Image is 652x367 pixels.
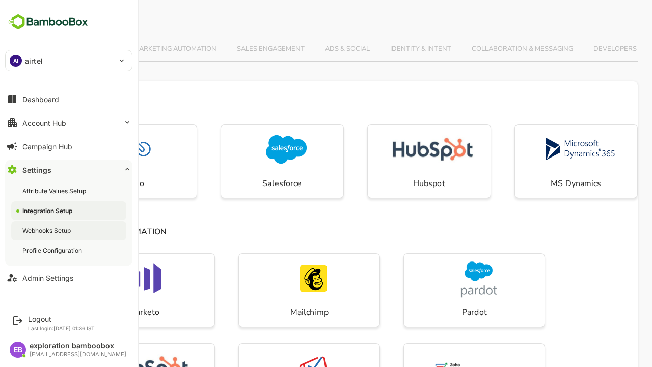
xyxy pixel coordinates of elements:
div: wrapped label tabs example [14,37,602,61]
button: logo not loaded... [372,258,513,301]
button: logo not loaded... [189,129,312,172]
p: Pardot [426,306,451,319]
img: logo not loaded... [230,129,271,170]
button: logo not loaded... [42,129,165,172]
div: Campaign Hub [22,142,72,151]
img: logo not loaded... [95,258,130,299]
span: CRM [61,45,77,54]
p: MS Dynamics [515,177,565,190]
h4: CRM [14,92,602,110]
p: Mailchimp [255,306,293,319]
div: Profile Configuration [22,246,84,255]
div: Attribute Values Setup [22,187,88,195]
div: Logout [28,314,95,323]
h4: MARKETING AUTOMATION [14,221,602,238]
div: [EMAIL_ADDRESS][DOMAIN_NAME] [30,351,126,358]
button: logo not loaded... [336,129,458,172]
span: DEVELOPERS & APIS [558,45,623,54]
button: logo not loaded... [207,258,348,301]
p: Marketo [93,306,124,319]
button: Admin Settings [5,268,132,288]
span: SALES ENGAGEMENT [201,45,269,54]
p: Last login: [DATE] 01:36 IST [28,325,95,331]
span: ADS & SOCIAL [289,45,334,54]
div: Integration Setup [22,206,74,215]
p: Salesforce [227,177,266,190]
img: logo not loaded... [414,258,472,299]
img: logo not loaded... [58,129,149,170]
span: IDENTITY & INTENT [355,45,416,54]
p: Integration Setup [14,12,602,24]
button: logo not loaded... [483,129,606,172]
div: AI [10,55,22,67]
span: MARKETING AUTOMATION [98,45,181,54]
span: COLLABORATION & MESSAGING [436,45,537,54]
div: Dashboard [22,95,59,104]
p: airtel [25,56,43,66]
div: Admin Settings [22,274,73,282]
img: logo not loaded... [237,258,318,299]
div: Account Hub [22,119,66,127]
p: Hubspot [377,177,410,190]
div: AIairtel [6,50,132,71]
button: Campaign Hub [5,136,132,156]
span: ALL [24,45,41,54]
button: Dashboard [5,89,132,110]
div: Webhooks Setup [22,226,73,235]
button: logo not loaded... [42,258,183,301]
img: logo not loaded... [351,129,443,170]
div: exploration bamboobox [30,342,126,350]
button: Account Hub [5,113,132,133]
button: Settings [5,160,132,180]
p: Zoho [90,177,108,190]
div: Settings [22,166,51,174]
img: BambooboxFullLogoMark.5f36c76dfaba33ec1ec1367b70bb1252.svg [5,12,91,32]
img: logo not loaded... [508,129,581,170]
div: EB [10,342,26,358]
